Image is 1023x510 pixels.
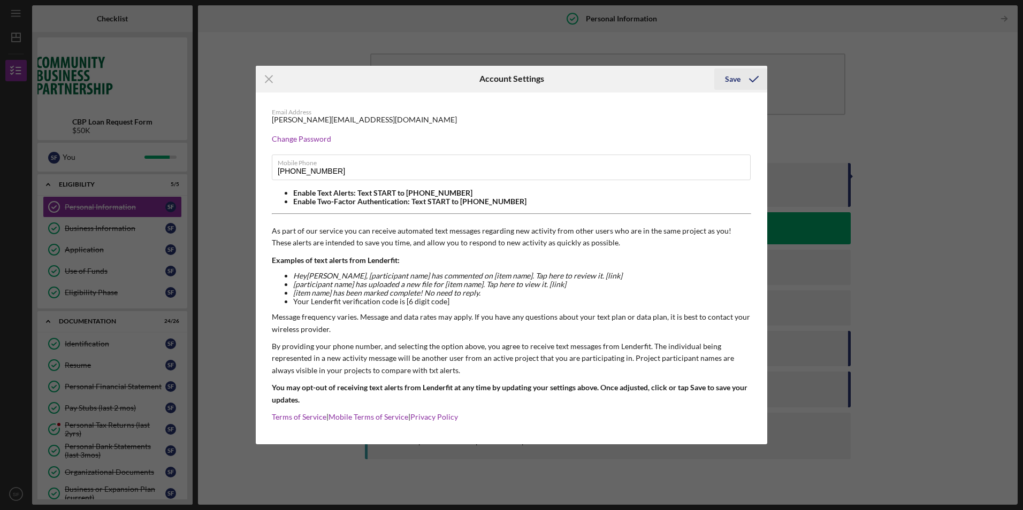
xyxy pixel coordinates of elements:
[272,411,751,423] p: | |
[272,109,751,116] div: Email Address
[272,382,751,406] p: You may opt-out of receiving text alerts from Lenderfit at any time by updating your settings abo...
[272,311,751,335] p: Message frequency varies. Message and data rates may apply. If you have any questions about your ...
[272,254,751,266] p: Examples of text alerts from Lenderfit:
[293,189,751,197] li: Enable Text Alerts: Text START to [PHONE_NUMBER]
[293,272,751,280] li: Hey [PERSON_NAME] , [participant name] has commented on [item name]. Tap here to review it. [link]
[293,280,751,289] li: [participant name] has uploaded a new file for [item name]. Tap here to view it. [link]
[272,341,751,376] p: By providing your phone number, and selecting the option above, you agree to receive text message...
[272,115,457,124] div: [PERSON_NAME][EMAIL_ADDRESS][DOMAIN_NAME]
[725,68,740,90] div: Save
[410,412,458,421] a: Privacy Policy
[272,412,326,421] a: Terms of Service
[293,297,751,306] li: Your Lenderfit verification code is [6 digit code]
[272,225,751,249] p: As part of our service you can receive automated text messages regarding new activity from other ...
[293,197,751,206] li: Enable Two-Factor Authentication: Text START to [PHONE_NUMBER]
[272,135,751,143] div: Change Password
[293,289,751,297] li: [item name] has been marked complete! No need to reply.
[329,412,408,421] a: Mobile Terms of Service
[278,155,751,167] label: Mobile Phone
[714,68,767,90] button: Save
[479,74,544,83] h6: Account Settings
